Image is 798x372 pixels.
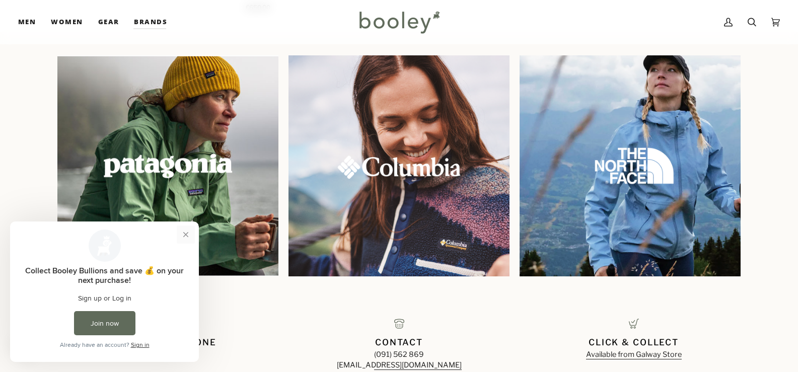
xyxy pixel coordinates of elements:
span: Brands [134,17,167,27]
p: Contact [287,336,512,349]
p: Click & Collect [522,336,746,349]
a: Available from Galway Store [586,350,682,359]
span: Women [51,17,83,27]
img: Booley [355,8,443,37]
span: Gear [98,17,119,27]
a: (091) 562 869[EMAIL_ADDRESS][DOMAIN_NAME] [337,350,462,370]
iframe: Loyalty program pop-up with offers and actions [10,221,199,362]
span: Men [18,17,36,27]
